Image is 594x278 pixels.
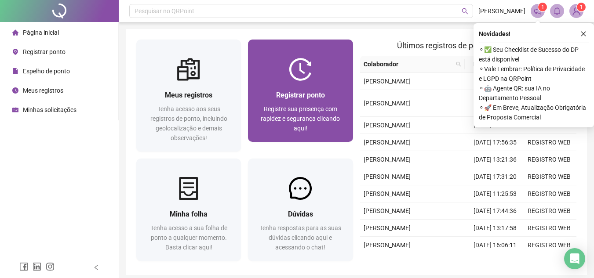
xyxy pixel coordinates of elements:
[364,242,411,249] span: [PERSON_NAME]
[276,91,325,99] span: Registrar ponto
[468,237,522,254] td: [DATE] 16:06:11
[248,159,353,261] a: DúvidasTenha respostas para as suas dúvidas clicando aqui e acessando o chat!
[364,78,411,85] span: [PERSON_NAME]
[577,3,586,11] sup: Atualize o seu contato no menu Meus Dados
[93,264,99,271] span: left
[364,190,411,197] span: [PERSON_NAME]
[397,41,539,50] span: Últimos registros de ponto sincronizados
[364,139,411,146] span: [PERSON_NAME]
[364,224,411,231] span: [PERSON_NAME]
[468,185,522,202] td: [DATE] 11:25:53
[364,59,453,69] span: Colaborador
[259,224,341,251] span: Tenha respostas para as suas dúvidas clicando aqui e acessando o chat!
[541,4,544,10] span: 1
[12,49,18,55] span: environment
[23,68,70,75] span: Espelho de ponto
[478,6,525,16] span: [PERSON_NAME]
[12,107,18,113] span: schedule
[170,210,208,218] span: Minha folha
[261,105,340,132] span: Registre sua presença com rapidez e segurança clicando aqui!
[479,83,589,103] span: ⚬ 🤖 Agente QR: sua IA no Departamento Pessoal
[468,90,522,117] td: [DATE] 18:20:00
[364,173,411,180] span: [PERSON_NAME]
[364,156,411,163] span: [PERSON_NAME]
[522,202,576,220] td: REGISTRO WEB
[465,56,517,73] th: Data/Hora
[468,202,522,220] td: [DATE] 17:44:36
[248,40,353,142] a: Registrar pontoRegistre sua presença com rapidez e segurança clicando aqui!
[364,122,411,129] span: [PERSON_NAME]
[522,237,576,254] td: REGISTRO WEB
[23,48,66,55] span: Registrar ponto
[479,103,589,122] span: ⚬ 🚀 Em Breve, Atualização Obrigatória de Proposta Comercial
[580,31,587,37] span: close
[468,151,522,168] td: [DATE] 13:21:36
[136,159,241,261] a: Minha folhaTenha acesso a sua folha de ponto a qualquer momento. Basta clicar aqui!
[522,134,576,151] td: REGISTRO WEB
[23,87,63,94] span: Meus registros
[479,29,510,39] span: Novidades !
[580,4,583,10] span: 1
[456,61,461,67] span: search
[522,220,576,237] td: REGISTRO WEB
[564,248,585,269] div: Open Intercom Messenger
[136,40,241,152] a: Meus registrosTenha acesso aos seus registros de ponto, incluindo geolocalização e demais observa...
[468,73,522,90] td: [DATE] 11:56:44
[479,64,589,83] span: ⚬ Vale Lembrar: Política de Privacidade e LGPD na QRPoint
[468,168,522,185] td: [DATE] 17:31:20
[468,59,507,69] span: Data/Hora
[12,29,18,36] span: home
[553,7,561,15] span: bell
[462,8,468,14] span: search
[33,262,41,271] span: linkedin
[468,134,522,151] td: [DATE] 17:56:35
[150,105,227,141] span: Tenha acesso aos seus registros de ponto, incluindo geolocalização e demais observações!
[23,106,77,113] span: Minhas solicitações
[522,151,576,168] td: REGISTRO WEB
[479,45,589,64] span: ⚬ ✅ Seu Checklist de Sucesso do DP está disponível
[468,220,522,237] td: [DATE] 13:17:58
[12,68,18,74] span: file
[165,91,212,99] span: Meus registros
[288,210,313,218] span: Dúvidas
[46,262,55,271] span: instagram
[19,262,28,271] span: facebook
[150,224,227,251] span: Tenha acesso a sua folha de ponto a qualquer momento. Basta clicar aqui!
[454,58,463,71] span: search
[570,4,583,18] img: 88756
[468,117,522,134] td: [DATE] 11:37:26
[522,168,576,185] td: REGISTRO WEB
[522,185,576,202] td: REGISTRO WEB
[23,29,59,36] span: Página inicial
[364,100,411,107] span: [PERSON_NAME]
[538,3,547,11] sup: 1
[534,7,542,15] span: notification
[12,87,18,94] span: clock-circle
[364,207,411,214] span: [PERSON_NAME]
